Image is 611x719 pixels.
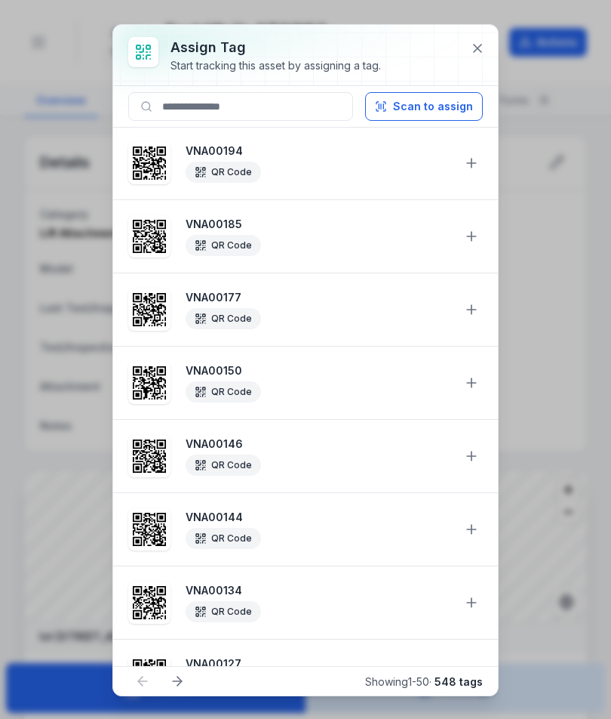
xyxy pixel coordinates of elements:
strong: VNA00144 [186,510,451,525]
strong: VNA00177 [186,290,451,305]
span: Showing 1 - 50 · [365,675,483,688]
strong: 548 tags [434,675,483,688]
strong: VNA00146 [186,437,451,452]
div: QR Code [186,162,261,183]
strong: VNA00134 [186,583,451,598]
div: QR Code [186,308,261,329]
div: QR Code [186,381,261,403]
div: QR Code [186,455,261,476]
strong: VNA00127 [186,656,451,671]
div: QR Code [186,601,261,622]
strong: VNA00185 [186,217,451,232]
div: QR Code [186,528,261,549]
h3: Assign tag [170,37,381,58]
strong: VNA00194 [186,143,451,159]
div: Start tracking this asset by assigning a tag. [170,58,381,73]
div: QR Code [186,235,261,256]
strong: VNA00150 [186,363,451,378]
button: Scan to assign [365,92,483,121]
